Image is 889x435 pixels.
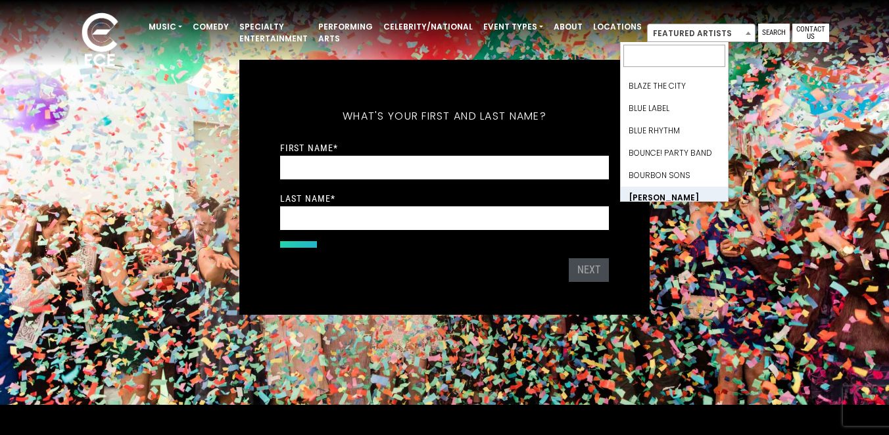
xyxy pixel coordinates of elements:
[313,16,378,50] a: Performing Arts
[758,24,790,42] a: Search
[143,16,187,38] a: Music
[67,9,133,73] img: ece_new_logo_whitev2-1.png
[648,24,755,43] span: Featured Artists
[792,24,829,42] a: Contact Us
[478,16,548,38] a: Event Types
[621,164,728,187] li: Bourbon Sons
[623,45,725,67] input: Search
[280,93,609,140] h5: What's your first and last name?
[378,16,478,38] a: Celebrity/National
[187,16,234,38] a: Comedy
[647,24,756,42] span: Featured Artists
[621,75,728,97] li: Blaze The City
[621,120,728,142] li: Blue Rhythm
[621,97,728,120] li: Blue Label
[280,193,335,204] label: Last Name
[234,16,313,50] a: Specialty Entertainment
[621,187,728,209] li: [PERSON_NAME]
[280,142,338,154] label: First Name
[588,16,647,38] a: Locations
[621,142,728,164] li: Bounce! Party band
[548,16,588,38] a: About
